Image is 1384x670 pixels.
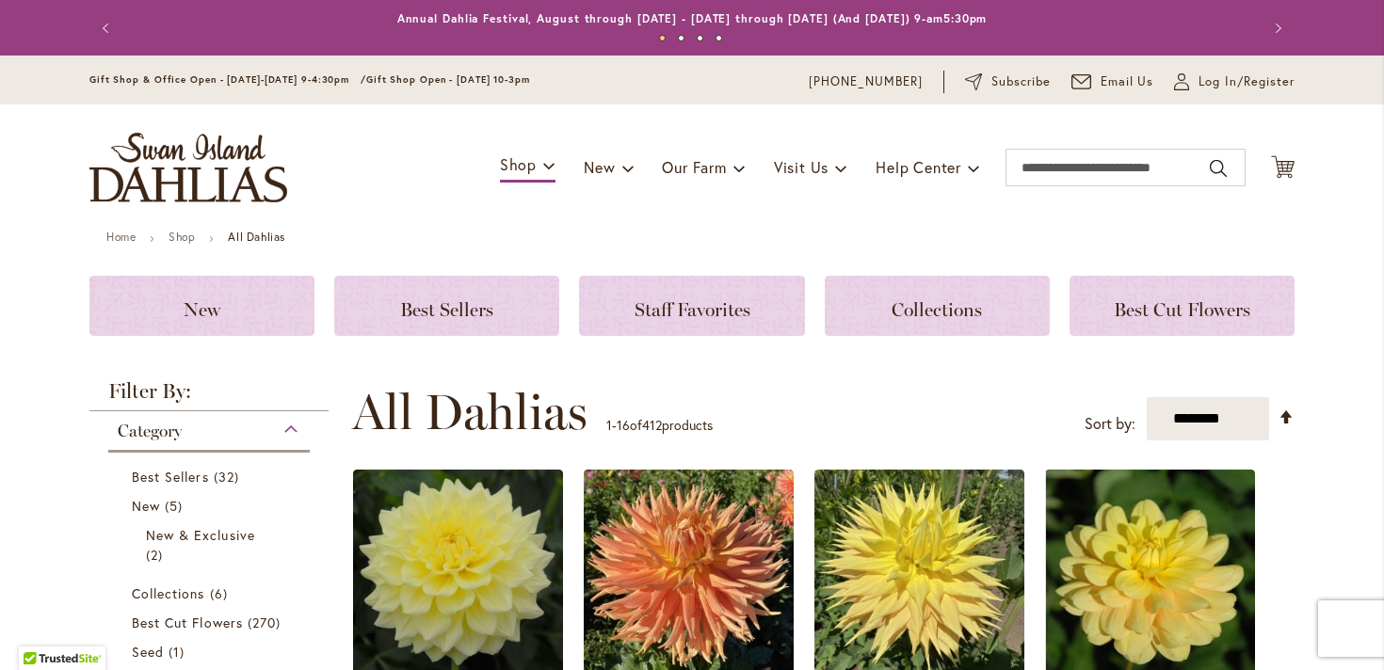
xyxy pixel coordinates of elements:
[965,72,1051,91] a: Subscribe
[579,276,804,336] a: Staff Favorites
[662,157,726,177] span: Our Farm
[1199,72,1295,91] span: Log In/Register
[89,276,314,336] a: New
[89,133,287,202] a: store logo
[1070,276,1295,336] a: Best Cut Flowers
[184,298,220,321] span: New
[132,583,291,603] a: Collections
[809,72,923,91] a: [PHONE_NUMBER]
[132,467,291,487] a: Best Sellers
[642,416,662,434] span: 412
[214,467,244,487] span: 32
[210,583,233,603] span: 6
[1114,298,1250,321] span: Best Cut Flowers
[617,416,630,434] span: 16
[584,157,615,177] span: New
[89,381,329,411] strong: Filter By:
[334,276,559,336] a: Best Sellers
[132,642,291,662] a: Seed
[146,525,277,565] a: New &amp; Exclusive
[132,497,160,515] span: New
[1257,9,1295,47] button: Next
[697,35,703,41] button: 3 of 4
[352,384,587,440] span: All Dahlias
[146,545,168,565] span: 2
[89,73,366,86] span: Gift Shop & Office Open - [DATE]-[DATE] 9-4:30pm /
[132,584,205,602] span: Collections
[228,230,285,244] strong: All Dahlias
[635,298,750,321] span: Staff Favorites
[118,421,182,441] span: Category
[397,11,988,25] a: Annual Dahlia Festival, August through [DATE] - [DATE] through [DATE] (And [DATE]) 9-am5:30pm
[606,416,612,434] span: 1
[1085,407,1135,441] label: Sort by:
[876,157,961,177] span: Help Center
[1101,72,1154,91] span: Email Us
[132,613,291,632] a: Best Cut Flowers
[825,276,1050,336] a: Collections
[132,614,243,631] span: Best Cut Flowers
[106,230,136,244] a: Home
[1071,72,1154,91] a: Email Us
[892,298,982,321] span: Collections
[248,613,285,632] span: 270
[716,35,722,41] button: 4 of 4
[132,496,291,516] a: New
[169,642,189,662] span: 1
[659,35,666,41] button: 1 of 4
[366,73,530,86] span: Gift Shop Open - [DATE] 10-3pm
[132,468,209,486] span: Best Sellers
[678,35,684,41] button: 2 of 4
[169,230,195,244] a: Shop
[132,643,164,661] span: Seed
[400,298,493,321] span: Best Sellers
[991,72,1051,91] span: Subscribe
[1174,72,1295,91] a: Log In/Register
[165,496,187,516] span: 5
[774,157,829,177] span: Visit Us
[89,9,127,47] button: Previous
[146,526,255,544] span: New & Exclusive
[606,410,713,440] p: - of products
[500,154,537,174] span: Shop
